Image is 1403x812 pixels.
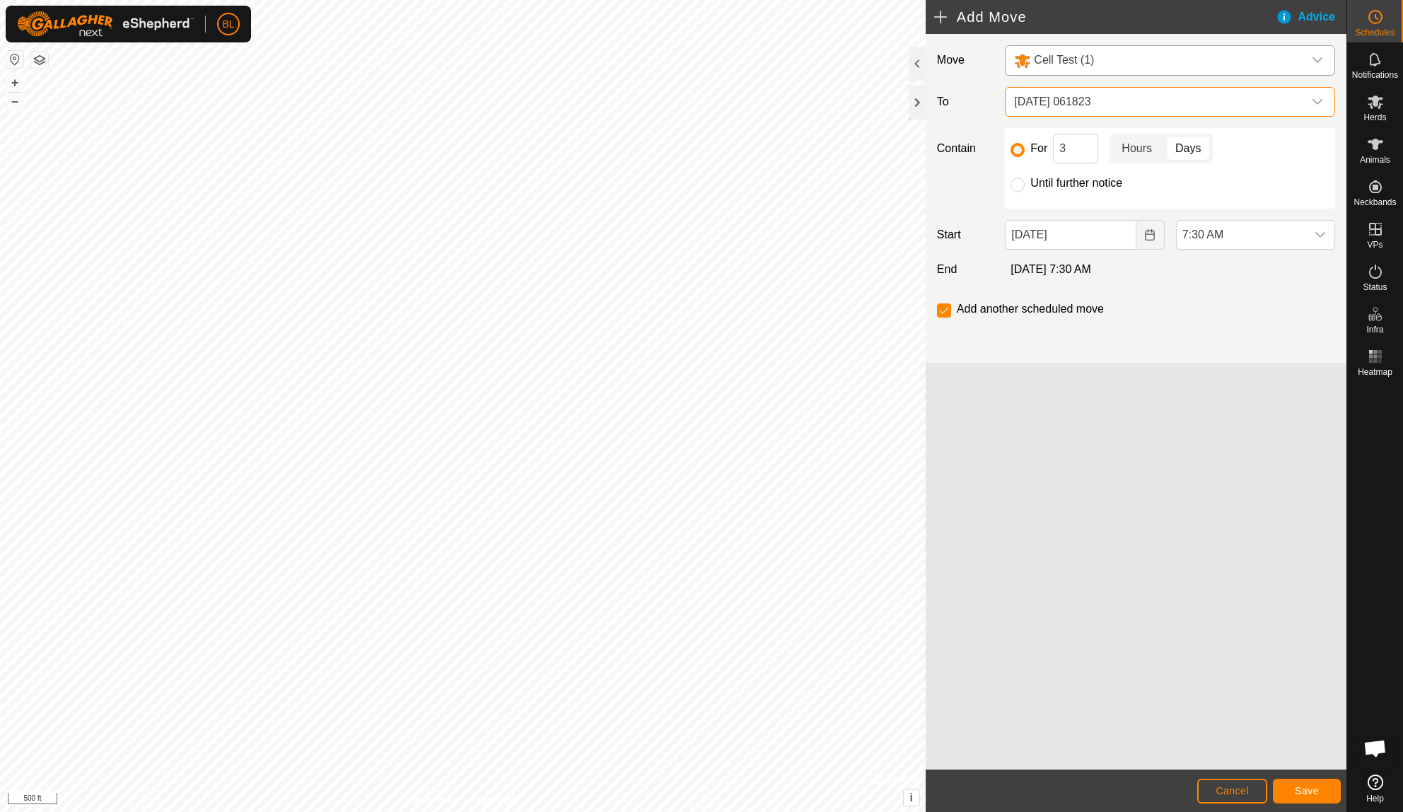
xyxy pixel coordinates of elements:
span: Hours [1122,140,1152,157]
span: Status [1363,283,1387,291]
div: dropdown trigger [1306,221,1334,249]
span: i [910,791,913,804]
span: Herds [1363,113,1386,122]
span: Save [1295,785,1319,796]
button: i [904,790,919,806]
span: 7:30 AM [1177,221,1306,249]
div: dropdown trigger [1303,46,1332,75]
label: Until further notice [1030,178,1122,189]
label: Move [931,45,1000,76]
span: Days [1175,140,1201,157]
span: Cancel [1216,785,1249,796]
span: Infra [1366,325,1383,334]
span: BL [222,17,234,32]
span: Cell Test [1008,46,1303,75]
label: Contain [931,140,1000,157]
span: VPs [1367,240,1382,249]
span: Notifications [1352,71,1398,79]
span: Help [1366,794,1384,803]
span: Heatmap [1358,368,1392,376]
span: 2025-09-16 061823 [1008,88,1303,116]
label: To [931,87,1000,117]
label: Start [931,226,1000,243]
label: Add another scheduled move [957,303,1104,315]
label: End [931,261,1000,278]
button: + [6,74,23,91]
a: Help [1347,769,1403,808]
span: [DATE] 7:30 AM [1011,263,1091,275]
h2: Add Move [934,8,1276,25]
span: Cell Test (1) [1034,54,1094,66]
span: Schedules [1355,28,1395,37]
button: Cancel [1197,779,1267,804]
a: Contact Us [477,794,518,806]
button: Reset Map [6,51,23,68]
button: Map Layers [31,52,48,69]
div: Open chat [1354,727,1397,770]
span: Animals [1360,156,1390,164]
button: – [6,93,23,110]
div: Advice [1276,8,1346,25]
span: Neckbands [1353,198,1396,207]
label: For [1030,143,1047,154]
a: Privacy Policy [407,794,460,806]
div: dropdown trigger [1303,88,1332,116]
button: Choose Date [1136,220,1165,250]
button: Save [1273,779,1341,804]
img: Gallagher Logo [17,11,194,37]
